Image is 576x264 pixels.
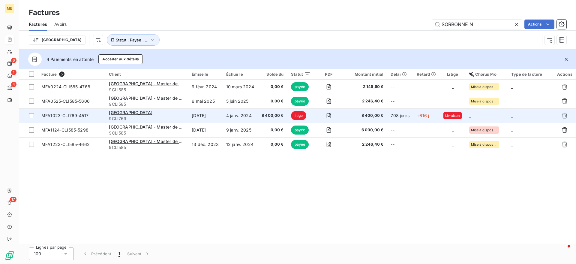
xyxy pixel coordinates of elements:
[557,72,572,77] div: Actions
[511,142,513,147] span: _
[318,72,340,77] div: PDF
[11,82,16,87] span: 4
[471,128,497,132] span: Mise à disposition comptable
[109,101,184,107] span: 9CLI585
[223,108,258,123] td: 4 janv. 2024
[34,251,41,257] span: 100
[11,70,16,75] span: 1
[107,34,160,46] button: Statut : Payée , ...
[452,127,454,132] span: _
[387,137,413,152] td: --
[469,72,504,77] div: Chorus Pro
[511,127,513,132] span: _
[347,113,383,119] span: 8 400,00 €
[347,84,383,90] span: 2 145,60 €
[109,81,205,86] span: [GEOGRAPHIC_DATA] - Master de Management
[118,251,120,257] span: 1
[471,99,497,103] span: Mise à disposition du destinataire
[291,72,310,77] div: Statut
[188,108,223,123] td: [DATE]
[10,197,16,202] span: 17
[41,127,88,132] span: MFA1124-CLI585-5298
[223,94,258,108] td: 5 juin 2025
[261,84,283,90] span: 0,00 €
[29,21,47,27] span: Factures
[452,84,454,89] span: _
[41,84,90,89] span: MFA0224-CLI585-4768
[109,124,205,129] span: [GEOGRAPHIC_DATA] - Master de Management
[188,94,223,108] td: 6 mai 2025
[291,82,309,91] span: payée
[432,20,522,29] input: Rechercher
[116,38,148,42] span: Statut : Payée , ...
[511,113,513,118] span: _
[223,137,258,152] td: 12 janv. 2024
[261,113,283,119] span: 8 400,00 €
[115,247,124,260] button: 1
[109,110,152,115] span: [GEOGRAPHIC_DATA]
[223,123,258,137] td: 9 janv. 2025
[109,144,184,150] span: 9CLI585
[347,98,383,104] span: 2 246,40 €
[511,84,513,89] span: _
[46,56,94,62] span: 4 Paiements en attente
[391,72,409,77] div: Délai
[347,127,383,133] span: 6 000,00 €
[188,123,223,137] td: [DATE]
[261,127,283,133] span: 0,00 €
[445,114,460,117] span: Livraison
[471,143,497,146] span: Mise à disposition du destinataire
[41,99,90,104] span: MFA0525-CLI585-5606
[261,141,283,147] span: 0,00 €
[524,20,554,29] button: Actions
[387,80,413,94] td: --
[188,137,223,152] td: 13 déc. 2023
[109,72,184,77] div: Client
[59,71,64,77] span: 5
[29,7,60,18] h3: Factures
[387,123,413,137] td: --
[5,251,14,260] img: Logo LeanPay
[347,72,383,77] div: Montant initial
[387,94,413,108] td: --
[192,72,219,77] div: Émise le
[11,58,16,63] span: 6
[188,80,223,94] td: 9 févr. 2024
[54,21,67,27] span: Avoirs
[41,113,88,118] span: MFA1023-CLI769-4517
[41,142,90,147] span: MFA1223-CLI585-4662
[223,80,258,94] td: 10 mars 2024
[511,72,550,77] div: Type de facture
[387,108,413,123] td: 708 jours
[291,140,309,149] span: payée
[226,72,254,77] div: Échue le
[79,247,115,260] button: Précédent
[29,35,85,45] button: [GEOGRAPHIC_DATA]
[291,126,309,135] span: payée
[417,113,429,118] span: +616 j
[443,72,462,77] div: Litige
[124,247,154,260] button: Suivant
[5,4,14,13] div: ME
[109,87,184,93] span: 9CLI585
[471,85,497,89] span: Mise à disposition du destinataire
[109,116,184,122] span: 9CLI769
[452,142,454,147] span: _
[291,111,307,120] span: litige
[452,99,454,104] span: _
[109,139,205,144] span: [GEOGRAPHIC_DATA] - Master de Management
[469,113,471,118] span: _
[347,141,383,147] span: 2 246,40 €
[556,244,570,258] iframe: Intercom live chat
[291,97,309,106] span: payée
[109,96,205,101] span: [GEOGRAPHIC_DATA] - Master de Management
[261,98,283,104] span: 0,00 €
[41,72,57,77] span: Facture
[261,72,283,77] div: Solde dû
[109,130,184,136] span: 9CLI585
[98,54,143,64] button: Accéder aux détails
[511,99,513,104] span: _
[417,72,436,77] div: Retard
